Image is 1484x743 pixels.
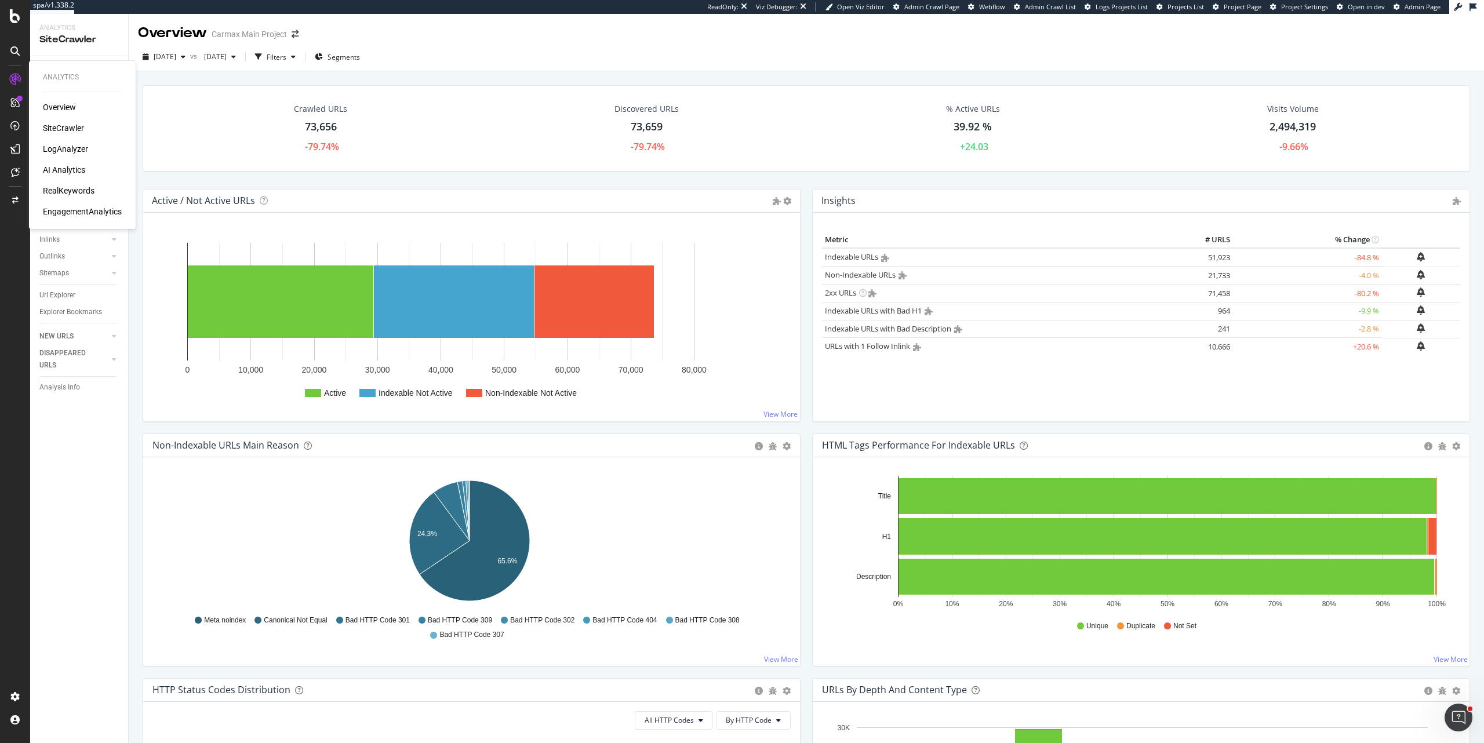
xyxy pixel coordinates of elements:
[39,250,65,263] div: Outlinks
[893,600,904,608] text: 0%
[1337,2,1385,12] a: Open in dev
[631,140,665,154] div: -79.74%
[1173,320,1233,338] td: 241
[310,48,365,66] button: Segments
[783,197,791,205] i: Options
[39,234,108,246] a: Inlinks
[43,101,76,113] a: Overview
[755,442,763,450] div: circle-info
[328,52,360,62] span: Segments
[185,365,190,374] text: 0
[756,2,798,12] div: Viz Debugger:
[1438,442,1446,450] div: bug
[707,2,739,12] div: ReadOnly:
[152,476,787,610] svg: A chart.
[379,388,453,398] text: Indexable Not Active
[1270,119,1316,134] div: 2,494,319
[1322,600,1336,608] text: 80%
[1434,654,1468,664] a: View More
[1167,2,1204,11] span: Projects List
[305,119,337,134] div: 73,656
[1233,284,1382,302] td: -80.2 %
[43,185,94,196] div: RealKeywords
[726,715,772,725] span: By HTTP Code
[428,365,453,374] text: 40,000
[43,143,88,155] div: LogAnalyzer
[497,557,517,565] text: 65.6%
[1233,267,1382,285] td: -4.0 %
[1428,600,1446,608] text: 100%
[43,122,84,134] a: SiteCrawler
[825,269,896,280] a: Non-Indexable URLs
[1173,231,1233,249] th: # URLS
[878,492,892,500] text: Title
[1233,338,1382,355] td: +20.6 %
[614,103,679,115] div: Discovered URLs
[1126,621,1155,631] span: Duplicate
[138,23,207,43] div: Overview
[485,388,577,398] text: Non-Indexable Not Active
[39,347,98,371] div: DISAPPEARED URLS
[1214,600,1228,608] text: 60%
[1224,2,1261,11] span: Project Page
[365,365,390,374] text: 30,000
[292,30,299,38] div: arrow-right-arrow-left
[1417,270,1425,279] div: bell-plus
[825,341,910,351] a: URLs with 1 Follow Inlink
[893,2,959,12] a: Admin Crawl Page
[913,343,921,351] i: Admin
[39,33,119,46] div: SiteCrawler
[825,305,922,316] a: Indexable URLs with Bad H1
[1453,197,1461,205] i: Admin
[979,2,1005,11] span: Webflow
[1268,600,1282,608] text: 70%
[152,231,787,412] div: A chart.
[1096,2,1148,11] span: Logs Projects List
[1053,600,1067,608] text: 30%
[294,103,347,115] div: Crawled URLs
[881,254,889,262] i: Admin
[417,529,437,537] text: 24.3%
[954,325,962,333] i: Admin
[39,347,108,371] a: DISAPPEARED URLS
[837,2,885,11] span: Open Viz Editor
[302,365,327,374] text: 20,000
[769,687,777,695] div: bug
[39,23,119,33] div: Analytics
[822,476,1456,610] div: A chart.
[960,140,988,154] div: +24.03
[822,439,1015,451] div: HTML Tags Performance for Indexable URLs
[763,409,798,419] a: View More
[764,654,798,664] a: View More
[856,573,891,581] text: Description
[152,684,290,695] div: HTTP Status Codes Distribution
[1417,341,1425,351] div: bell-plus
[199,48,241,66] button: [DATE]
[1452,687,1460,695] div: gear
[39,381,120,394] a: Analysis Info
[238,365,263,374] text: 10,000
[204,615,246,625] span: Meta noindex
[1233,248,1382,266] td: -84.8 %
[250,48,300,66] button: Filters
[645,715,694,725] span: All HTTP Codes
[510,615,574,625] span: Bad HTTP Code 302
[39,381,80,394] div: Analysis Info
[39,267,69,279] div: Sitemaps
[1173,621,1196,631] span: Not Set
[822,231,1173,249] th: Metric
[1424,442,1432,450] div: circle-info
[154,52,176,61] span: 2025 Oct. 7th
[946,103,1000,115] div: % Active URLs
[821,193,856,209] h4: Insights
[1085,2,1148,12] a: Logs Projects List
[1417,305,1425,315] div: bell-plus
[1173,267,1233,285] td: 21,733
[152,193,255,209] h4: Active / Not Active URLs
[716,711,791,730] button: By HTTP Code
[555,365,580,374] text: 60,000
[1281,2,1328,11] span: Project Settings
[783,687,791,695] div: gear
[39,306,120,318] a: Explorer Bookmarks
[39,330,108,343] a: NEW URLS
